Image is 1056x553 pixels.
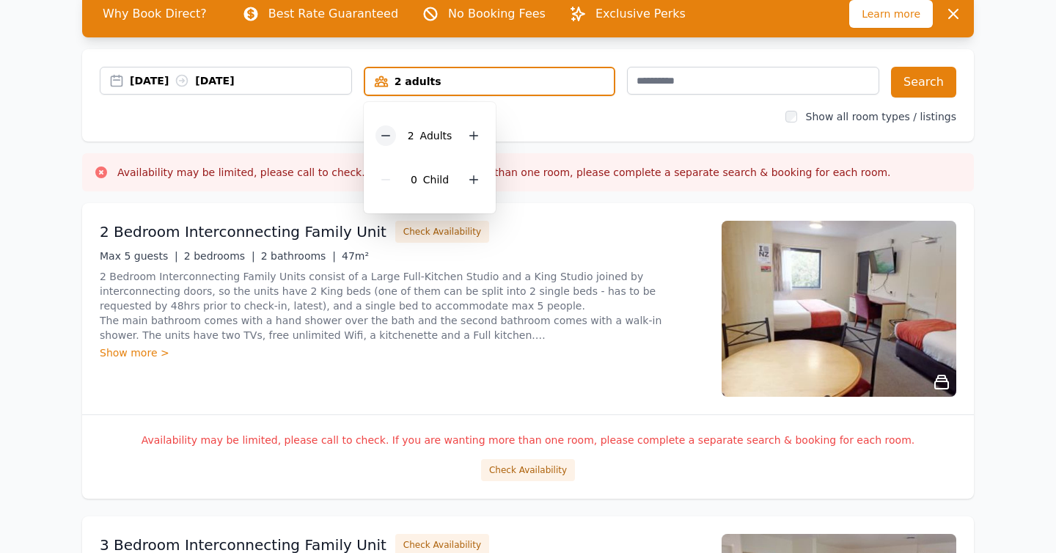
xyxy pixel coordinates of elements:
[268,5,398,23] p: Best Rate Guaranteed
[100,250,178,262] span: Max 5 guests |
[100,269,704,343] p: 2 Bedroom Interconnecting Family Units consist of a Large Full-Kitchen Studio and a King Studio j...
[100,433,956,447] p: Availability may be limited, please call to check. If you are wanting more than one room, please ...
[420,130,452,142] span: Adult s
[891,67,956,98] button: Search
[481,459,575,481] button: Check Availability
[395,221,489,243] button: Check Availability
[408,130,414,142] span: 2
[130,73,351,88] div: [DATE] [DATE]
[365,74,615,89] div: 2 adults
[806,111,956,122] label: Show all room types / listings
[411,174,417,186] span: 0
[184,250,255,262] span: 2 bedrooms |
[342,250,369,262] span: 47m²
[448,5,546,23] p: No Booking Fees
[117,165,891,180] h3: Availability may be limited, please call to check. If you are wanting more than one room, please ...
[261,250,336,262] span: 2 bathrooms |
[595,5,686,23] p: Exclusive Perks
[100,345,704,360] div: Show more >
[100,221,386,242] h3: 2 Bedroom Interconnecting Family Unit
[423,174,449,186] span: Child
